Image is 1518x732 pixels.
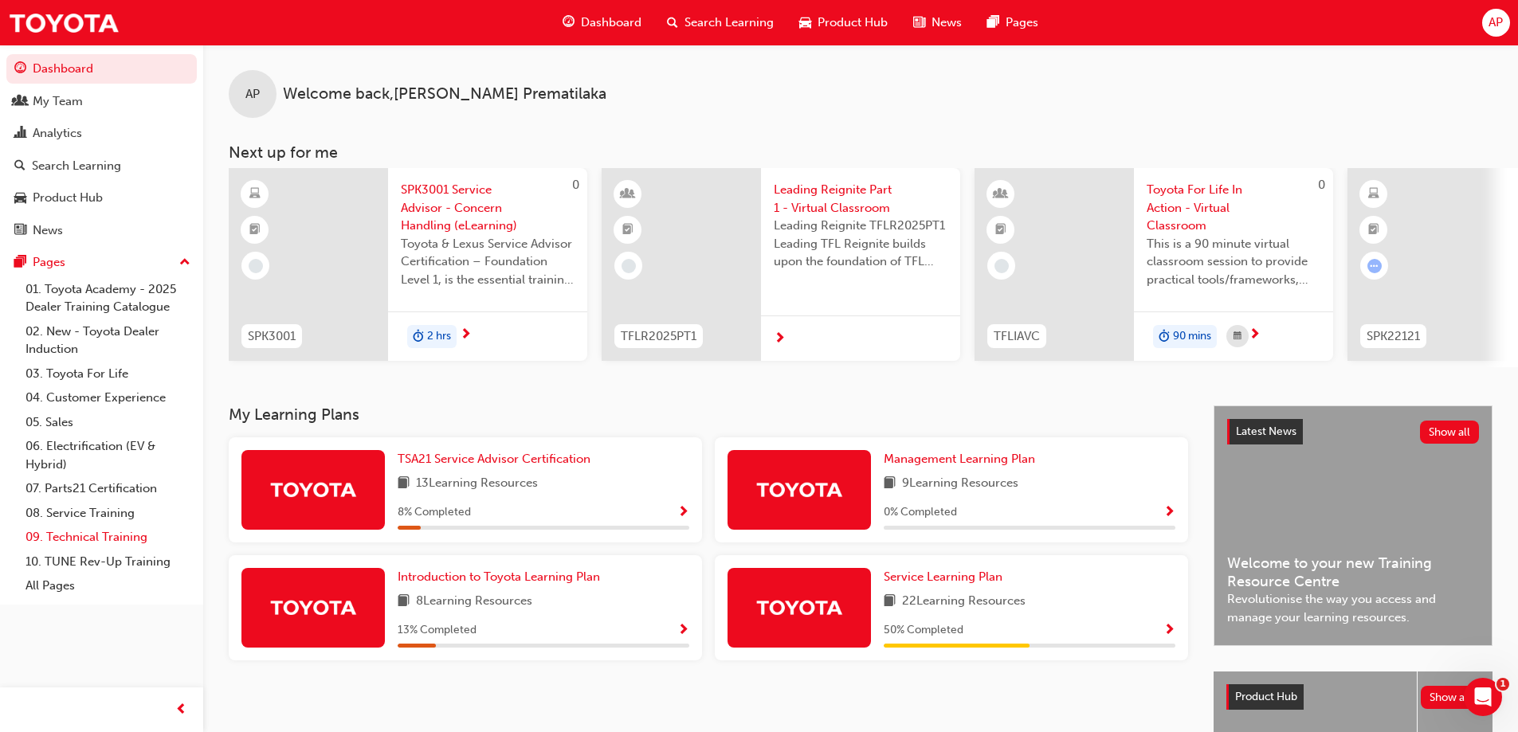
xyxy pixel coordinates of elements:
[621,327,696,346] span: TFLR2025PT1
[900,6,975,39] a: news-iconNews
[884,474,896,494] span: book-icon
[1227,554,1479,590] span: Welcome to your new Training Resource Centre
[398,568,606,586] a: Introduction to Toyota Learning Plan
[774,217,947,271] span: Leading Reignite TFLR2025PT1 Leading TFL Reignite builds upon the foundation of TFL Reignite, rea...
[19,319,197,362] a: 02. New - Toyota Dealer Induction
[249,259,263,273] span: learningRecordVerb_NONE-icon
[33,189,103,207] div: Product Hub
[19,550,197,574] a: 10. TUNE Rev-Up Training
[203,143,1518,162] h3: Next up for me
[1464,678,1502,716] iframe: Intercom live chat
[884,450,1041,468] a: Management Learning Plan
[398,592,410,612] span: book-icon
[1147,235,1320,289] span: This is a 90 minute virtual classroom session to provide practical tools/frameworks, behaviours a...
[677,503,689,523] button: Show Progress
[1318,178,1325,192] span: 0
[14,224,26,238] span: news-icon
[229,405,1188,424] h3: My Learning Plans
[884,503,957,522] span: 0 % Completed
[755,476,843,503] img: Trak
[1235,690,1297,703] span: Product Hub
[8,5,120,41] img: Trak
[416,474,538,494] span: 13 Learning Resources
[902,474,1018,494] span: 9 Learning Resources
[398,503,471,522] span: 8 % Completed
[6,183,197,213] a: Product Hub
[398,450,597,468] a: TSA21 Service Advisor Certification
[33,124,82,143] div: Analytics
[654,6,786,39] a: search-iconSearch Learning
[460,328,472,343] span: next-icon
[1420,421,1480,444] button: Show all
[994,327,1040,346] span: TFLIAVC
[932,14,962,32] span: News
[398,452,590,466] span: TSA21 Service Advisor Certification
[416,592,532,612] span: 8 Learning Resources
[398,570,600,584] span: Introduction to Toyota Learning Plan
[602,168,960,361] a: TFLR2025PT1Leading Reignite Part 1 - Virtual ClassroomLeading Reignite TFLR2025PT1 Leading TFL Re...
[269,476,357,503] img: Trak
[413,327,424,347] span: duration-icon
[33,92,83,111] div: My Team
[987,13,999,33] span: pages-icon
[786,6,900,39] a: car-iconProduct Hub
[1227,419,1479,444] a: Latest NewsShow all
[677,624,689,638] span: Show Progress
[401,181,575,235] span: SPK3001 Service Advisor - Concern Handling (eLearning)
[6,51,197,248] button: DashboardMy TeamAnalyticsSearch LearningProduct HubNews
[269,593,357,621] img: Trak
[1368,184,1379,205] span: learningResourceType_ELEARNING-icon
[884,568,1009,586] a: Service Learning Plan
[33,221,63,240] div: News
[33,253,65,272] div: Pages
[245,85,260,104] span: AP
[19,410,197,435] a: 05. Sales
[1173,327,1211,346] span: 90 mins
[6,216,197,245] a: News
[19,434,197,476] a: 06. Electrification (EV & Hybrid)
[6,87,197,116] a: My Team
[249,220,261,241] span: booktick-icon
[684,14,774,32] span: Search Learning
[884,452,1035,466] span: Management Learning Plan
[622,259,636,273] span: learningRecordVerb_NONE-icon
[1147,181,1320,235] span: Toyota For Life In Action - Virtual Classroom
[6,248,197,277] button: Pages
[1249,328,1261,343] span: next-icon
[14,127,26,141] span: chart-icon
[427,327,451,346] span: 2 hrs
[1368,220,1379,241] span: booktick-icon
[6,151,197,181] a: Search Learning
[248,327,296,346] span: SPK3001
[1163,620,1175,640] button: Show Progress
[884,570,1002,584] span: Service Learning Plan
[884,621,963,640] span: 50 % Completed
[1163,506,1175,520] span: Show Progress
[19,476,197,501] a: 07. Parts21 Certification
[1159,327,1170,347] span: duration-icon
[1234,327,1241,346] span: calendar-icon
[249,184,261,205] span: learningResourceType_ELEARNING-icon
[1489,14,1503,32] span: AP
[14,159,25,174] span: search-icon
[975,168,1333,361] a: 0TFLIAVCToyota For Life In Action - Virtual ClassroomThis is a 90 minute virtual classroom sessio...
[1214,405,1493,646] a: Latest NewsShow allWelcome to your new Training Resource CentreRevolutionise the way you access a...
[6,54,197,84] a: Dashboard
[677,506,689,520] span: Show Progress
[19,362,197,386] a: 03. Toyota For Life
[401,235,575,289] span: Toyota & Lexus Service Advisor Certification – Foundation Level 1, is the essential training cour...
[667,13,678,33] span: search-icon
[884,592,896,612] span: book-icon
[677,620,689,640] button: Show Progress
[1227,590,1479,626] span: Revolutionise the way you access and manage your learning resources.
[1421,686,1481,709] button: Show all
[19,386,197,410] a: 04. Customer Experience
[1236,425,1296,438] span: Latest News
[1163,624,1175,638] span: Show Progress
[1496,678,1509,691] span: 1
[14,191,26,206] span: car-icon
[283,85,606,104] span: Welcome back , [PERSON_NAME] Prematilaka
[774,332,786,346] span: next-icon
